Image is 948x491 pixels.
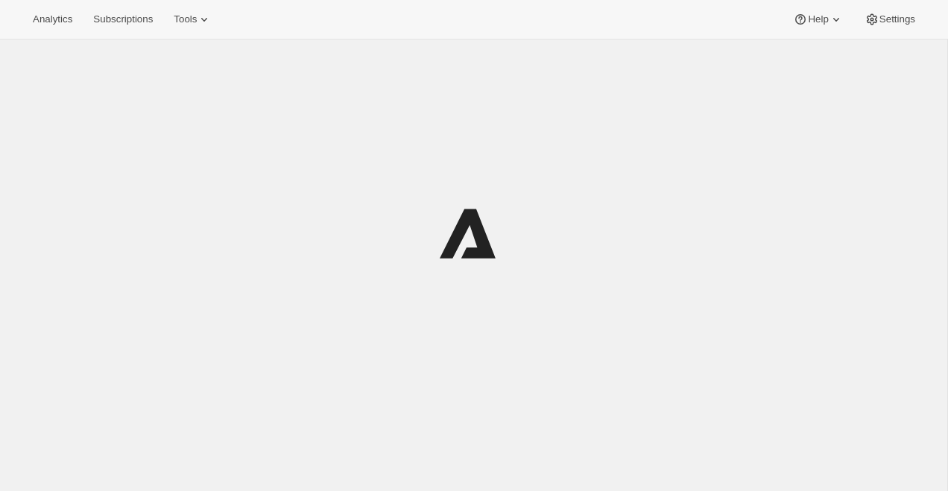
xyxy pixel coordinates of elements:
[784,9,852,30] button: Help
[84,9,162,30] button: Subscriptions
[879,13,915,25] span: Settings
[33,13,72,25] span: Analytics
[24,9,81,30] button: Analytics
[165,9,221,30] button: Tools
[174,13,197,25] span: Tools
[93,13,153,25] span: Subscriptions
[856,9,924,30] button: Settings
[808,13,828,25] span: Help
